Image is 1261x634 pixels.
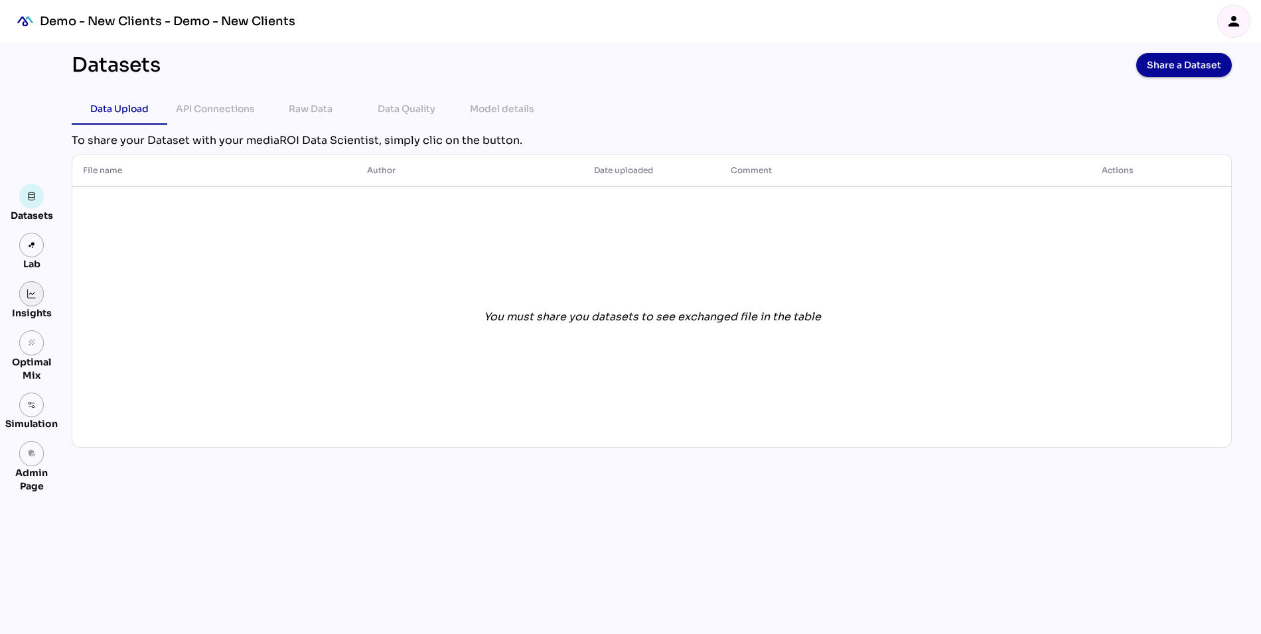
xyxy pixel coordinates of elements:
[12,306,52,320] div: Insights
[27,449,37,458] i: admin_panel_settings
[583,155,719,186] th: Date uploaded
[470,101,534,117] div: Model details
[1004,155,1231,186] th: Actions
[17,257,46,271] div: Lab
[27,401,37,410] img: settings.svg
[176,101,255,117] div: API Connections
[27,338,37,348] i: grain
[378,101,435,117] div: Data Quality
[1136,53,1232,77] button: Share a Dataset
[72,155,356,186] th: File name
[90,101,149,117] div: Data Upload
[5,466,58,493] div: Admin Page
[720,155,1004,186] th: Comment
[72,133,1232,149] div: To share your Dataset with your mediaROI Data Scientist, simply clic on the button.
[484,309,821,325] div: You must share you datasets to see exchanged file in the table
[72,53,161,77] div: Datasets
[356,155,583,186] th: Author
[289,101,333,117] div: Raw Data
[11,7,40,36] div: mediaROI
[11,209,53,222] div: Datasets
[40,13,295,29] div: Demo - New Clients - Demo - New Clients
[1147,56,1221,74] span: Share a Dataset
[27,289,37,298] img: graph.svg
[1226,13,1242,29] i: person
[5,355,58,382] div: Optimal Mix
[27,241,37,250] img: lab.svg
[5,417,58,430] div: Simulation
[27,192,37,201] img: data.svg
